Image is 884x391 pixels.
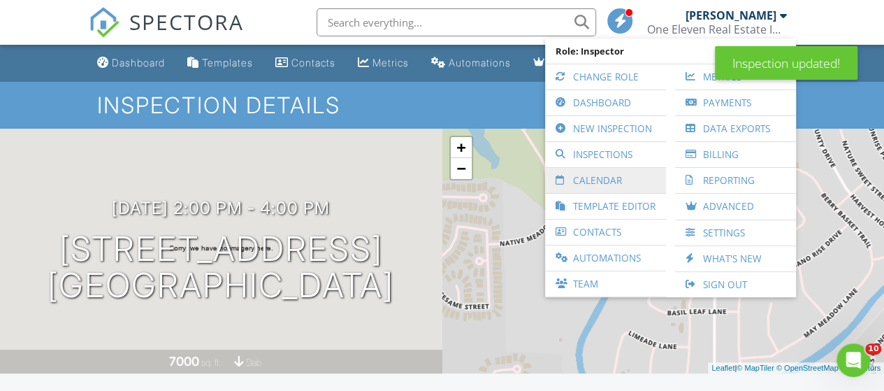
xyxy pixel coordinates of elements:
[647,22,787,36] div: One Eleven Real Estate Inspections
[682,272,789,297] a: Sign Out
[182,50,259,76] a: Templates
[48,231,394,305] h1: [STREET_ADDRESS] [GEOGRAPHIC_DATA]
[426,50,516,76] a: Automations (Basic)
[291,57,335,69] div: Contacts
[112,199,330,218] h3: [DATE] 2:00 pm - 4:00 pm
[552,194,659,219] a: Template Editor
[352,50,414,76] a: Metrics
[201,357,221,368] span: sq. ft.
[682,194,789,220] a: Advanced
[372,57,409,69] div: Metrics
[836,343,870,377] iframe: Intercom live chat
[129,7,244,36] span: SPECTORA
[552,116,659,141] a: New Inspection
[92,50,171,76] a: Dashboard
[246,357,261,368] span: slab
[682,168,789,193] a: Reporting
[682,64,789,90] a: Metrics
[776,364,881,372] a: © OpenStreetMap contributors
[112,57,165,69] div: Dashboard
[552,90,659,115] a: Dashboard
[715,46,857,80] div: Inspection updated!
[682,90,789,115] a: Payments
[270,50,341,76] a: Contacts
[552,246,659,271] a: Automations
[708,362,884,374] div: |
[865,343,881,355] span: 10
[682,142,789,167] a: Billing
[552,142,659,167] a: Inspections
[169,354,199,369] div: 7000
[552,64,659,90] a: Change Role
[89,19,244,48] a: SPECTORA
[552,38,789,64] span: Role: Inspector
[449,57,511,69] div: Automations
[528,50,604,76] a: Advanced
[682,116,789,141] a: Data Exports
[552,168,659,193] a: Calendar
[682,246,789,271] a: What's New
[682,220,789,246] a: Settings
[451,137,472,158] a: Zoom in
[686,8,776,22] div: [PERSON_NAME]
[552,271,659,297] a: Team
[317,8,596,36] input: Search everything...
[202,57,253,69] div: Templates
[97,93,786,118] h1: Inspection Details
[552,220,659,245] a: Contacts
[89,7,119,38] img: The Best Home Inspection Software - Spectora
[451,158,472,179] a: Zoom out
[711,364,734,372] a: Leaflet
[737,364,774,372] a: © MapTiler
